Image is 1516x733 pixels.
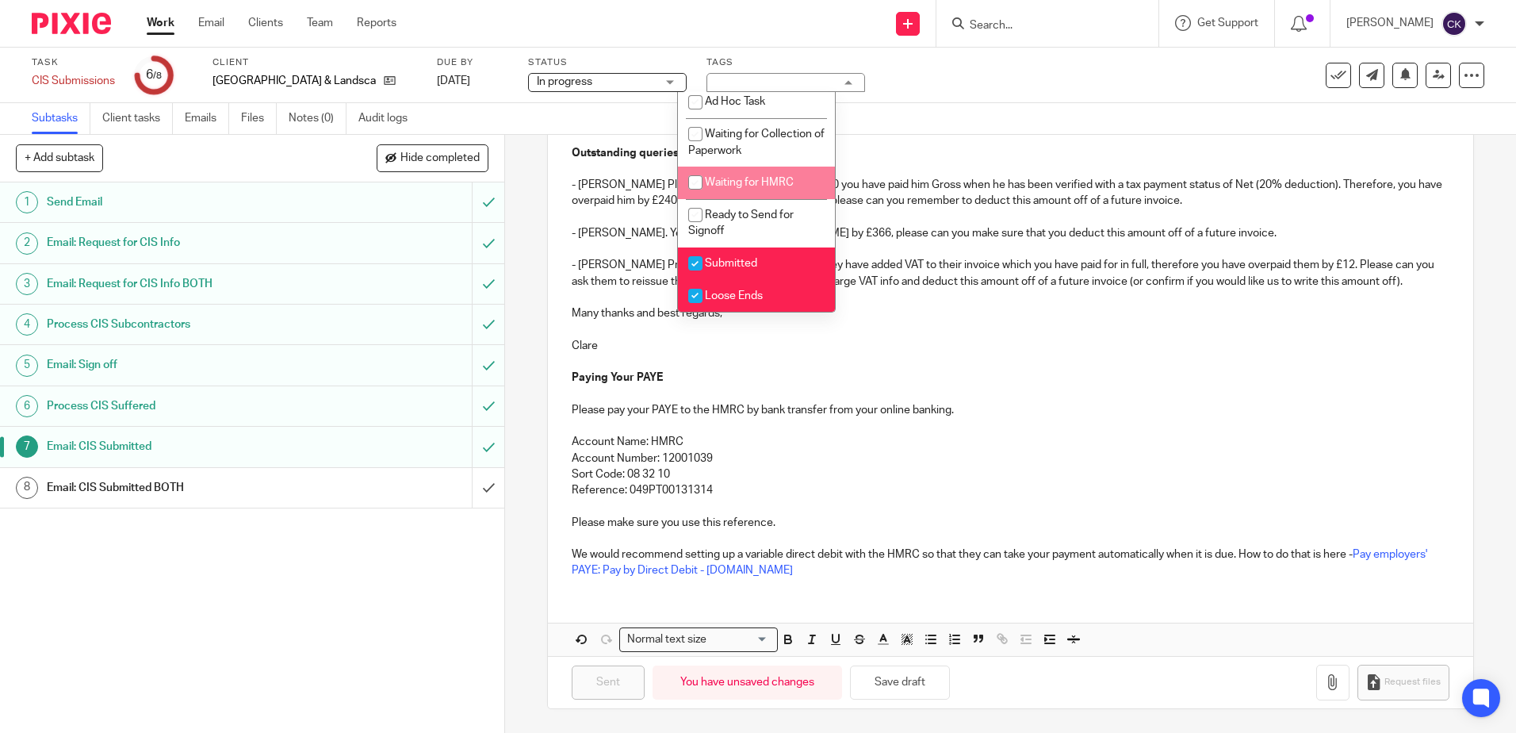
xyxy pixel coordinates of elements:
button: Save draft [850,666,950,700]
div: 8 [16,477,38,499]
p: Account Name: HMRC [572,434,1449,450]
a: Notes (0) [289,103,346,134]
button: + Add subtask [16,144,103,171]
label: Task [32,56,115,69]
input: Search [968,19,1111,33]
div: You have unsaved changes [653,666,842,700]
h1: Send Email [47,190,320,214]
span: Waiting for HMRC [705,177,794,188]
div: 7 [16,436,38,458]
h1: Email: CIS Submitted [47,435,320,459]
input: Search for option [711,631,768,648]
div: 1 [16,191,38,213]
div: Search for option [619,627,778,652]
img: svg%3E [1441,11,1467,36]
p: - [PERSON_NAME] Plastering. For Inv's 0377 and 0380 you have paid him Gross when he has been veri... [572,177,1449,209]
span: Loose Ends [705,290,763,301]
button: Request files [1357,665,1449,700]
a: Clients [248,15,283,31]
p: Please make sure you use this reference. [572,515,1449,531]
span: In progress [537,76,592,87]
strong: Paying Your PAYE [572,372,663,383]
strong: Outstanding queries: [572,148,681,159]
span: Ready to Send for Signoff [688,209,794,237]
span: Get Support [1197,17,1258,29]
label: Due by [437,56,508,69]
h1: Email: Request for CIS Info [47,231,320,255]
p: Account Number: 12001039 [572,451,1449,466]
a: Reports [357,15,396,31]
p: - [PERSON_NAME]. You have overpaid [PERSON_NAME] by £366, please can you make sure that you deduc... [572,225,1449,241]
span: Ad Hoc Task [705,96,765,107]
p: Many thanks and best regards, [572,305,1449,321]
a: Files [241,103,277,134]
small: /8 [153,71,162,80]
a: Email [198,15,224,31]
div: 6 [146,66,162,84]
div: 2 [16,232,38,255]
div: CIS Submissions [32,73,115,89]
p: [PERSON_NAME] [1346,15,1434,31]
p: Reference: 049PT00131314 [572,482,1449,498]
a: Work [147,15,174,31]
span: Submitted [705,258,757,269]
a: Client tasks [102,103,173,134]
button: Hide completed [377,144,488,171]
p: Sort Code: 08 32 10 [572,466,1449,482]
label: Tags [706,56,865,69]
a: Emails [185,103,229,134]
label: Status [528,56,687,69]
a: Subtasks [32,103,90,134]
span: Waiting for Collection of Paperwork [688,129,825,156]
h1: Email: CIS Submitted BOTH [47,476,320,500]
div: 4 [16,313,38,336]
div: 3 [16,273,38,295]
h1: Email: Sign off [47,353,320,377]
h1: Process CIS Suffered [47,394,320,418]
a: Audit logs [358,103,419,134]
img: Pixie [32,13,111,34]
h1: Email: Request for CIS Info BOTH [47,272,320,296]
p: Please pay your PAYE to the HMRC by bank transfer from your online banking. [572,402,1449,418]
h1: Process CIS Subcontractors [47,313,320,336]
a: Team [307,15,333,31]
p: - [PERSON_NAME] Premier Sealants. For Inv 5356 they have added VAT to their invoice which you hav... [572,257,1449,290]
input: Sent [572,666,645,700]
div: 5 [16,355,38,377]
span: Hide completed [400,152,480,165]
p: [GEOGRAPHIC_DATA] & Landscaping [212,73,376,89]
span: Request files [1384,676,1441,689]
span: Normal text size [623,631,710,648]
p: Clare [572,338,1449,354]
label: Client [212,56,417,69]
div: 6 [16,395,38,417]
span: [DATE] [437,75,470,86]
p: We would recommend setting up a variable direct debit with the HMRC so that they can take your pa... [572,547,1449,579]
